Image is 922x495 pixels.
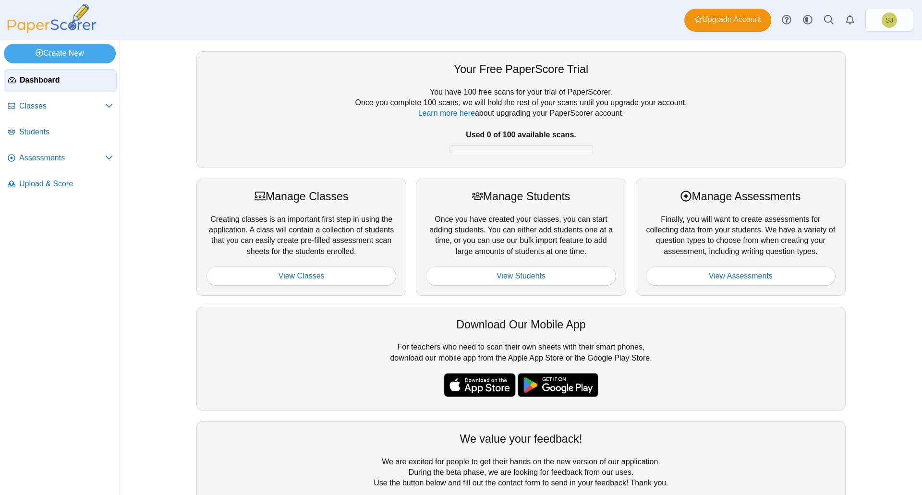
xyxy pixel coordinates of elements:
a: Stacey Johnson [865,9,913,32]
a: Classes [4,95,117,118]
b: Used 0 of 100 available scans. [466,131,576,139]
a: Students [4,121,117,144]
span: Upgrade Account [694,14,761,25]
span: Upload & Score [19,179,113,189]
div: For teachers who need to scan their own sheets with their smart phones, download our mobile app f... [196,307,846,410]
a: View Students [426,266,616,286]
a: Create New [4,44,116,63]
a: Alerts [839,10,861,31]
a: View Assessments [646,266,836,286]
img: apple-store-badge.svg [444,373,516,397]
img: google-play-badge.png [518,373,598,397]
a: PaperScorer [4,26,100,35]
a: View Classes [206,266,396,286]
a: Upload & Score [4,173,117,196]
div: Once you have created your classes, you can start adding students. You can either add students on... [416,179,626,296]
a: Learn more here [418,109,475,117]
a: Assessments [4,147,117,170]
img: PaperScorer [4,4,100,33]
div: Finally, you will want to create assessments for collecting data from your students. We have a va... [636,179,846,296]
div: We value your feedback! [206,431,836,447]
div: You have 100 free scans for your trial of PaperScorer. Once you complete 100 scans, we will hold ... [206,87,836,158]
div: Manage Assessments [646,189,836,204]
span: Assessments [19,153,105,163]
div: Manage Students [426,189,616,204]
span: Students [19,127,113,137]
div: Your Free PaperScore Trial [206,61,836,77]
a: Upgrade Account [684,9,771,32]
span: Classes [19,101,105,111]
div: Creating classes is an important first step in using the application. A class will contain a coll... [196,179,406,296]
span: Dashboard [20,75,112,85]
span: Stacey Johnson [886,17,893,24]
span: Stacey Johnson [882,12,897,28]
a: Dashboard [4,69,117,92]
div: Manage Classes [206,189,396,204]
div: Download Our Mobile App [206,317,836,332]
